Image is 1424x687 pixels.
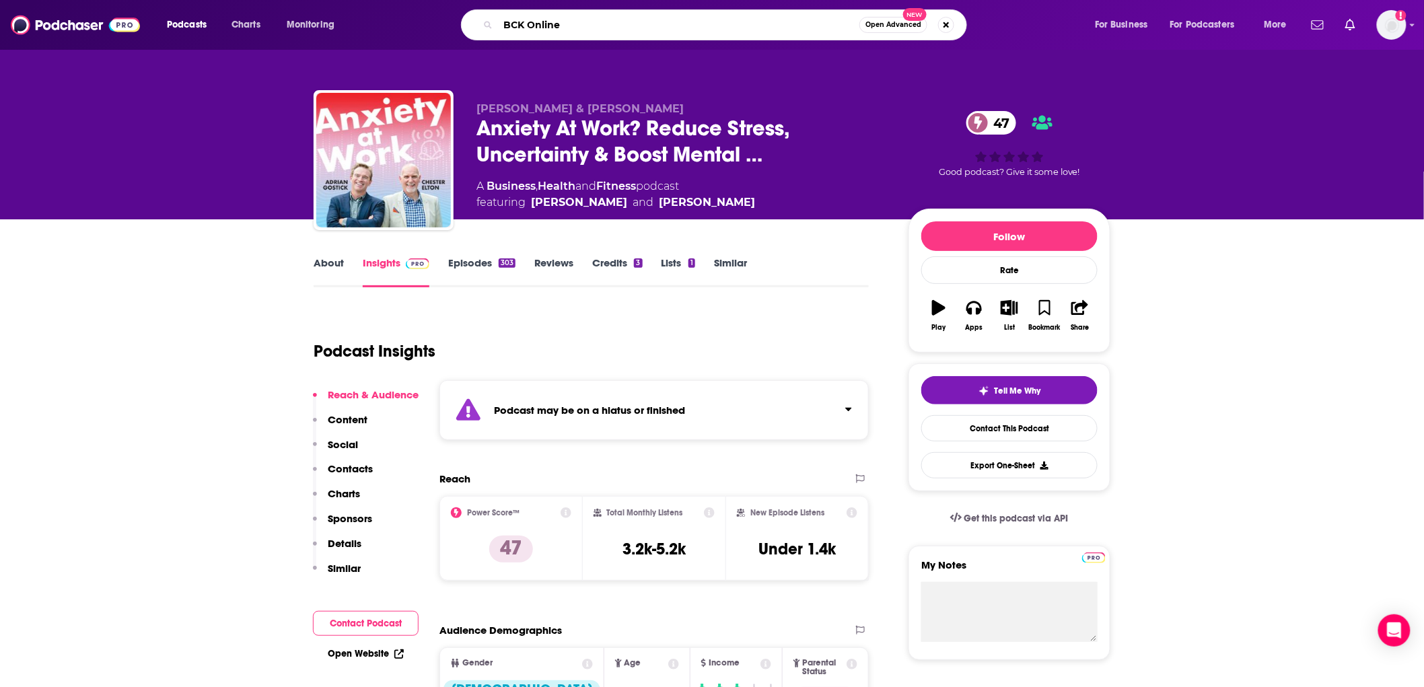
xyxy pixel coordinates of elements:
[1378,614,1411,647] div: Open Intercom Messenger
[1170,15,1235,34] span: For Podcasters
[487,180,536,192] a: Business
[313,487,360,512] button: Charts
[439,624,562,637] h2: Audience Demographics
[607,508,683,517] h2: Total Monthly Listens
[1396,10,1407,21] svg: Add a profile image
[1095,15,1148,34] span: For Business
[467,508,520,517] h2: Power Score™
[328,388,419,401] p: Reach & Audience
[223,14,269,36] a: Charts
[313,562,361,587] button: Similar
[313,537,361,562] button: Details
[921,558,1098,582] label: My Notes
[1085,14,1165,36] button: open menu
[992,291,1027,340] button: List
[536,180,538,192] span: ,
[1063,291,1098,340] button: Share
[1306,13,1329,36] a: Show notifications dropdown
[921,376,1098,404] button: tell me why sparkleTell Me Why
[232,15,260,34] span: Charts
[903,8,927,21] span: New
[439,472,470,485] h2: Reach
[313,512,372,537] button: Sponsors
[939,167,1080,177] span: Good podcast? Give it some love!
[1264,15,1287,34] span: More
[659,194,755,211] a: Chester Elton
[328,487,360,500] p: Charts
[978,386,989,396] img: tell me why sparkle
[859,17,927,33] button: Open AdvancedNew
[313,438,358,463] button: Social
[956,291,991,340] button: Apps
[439,380,869,440] section: Click to expand status details
[625,659,641,667] span: Age
[575,180,596,192] span: and
[476,102,684,115] span: [PERSON_NAME] & [PERSON_NAME]
[1082,552,1106,563] img: Podchaser Pro
[1340,13,1361,36] a: Show notifications dropdown
[313,611,419,636] button: Contact Podcast
[328,462,373,475] p: Contacts
[313,413,367,438] button: Content
[476,178,755,211] div: A podcast
[932,324,946,332] div: Play
[534,256,573,287] a: Reviews
[1027,291,1062,340] button: Bookmark
[714,256,747,287] a: Similar
[966,324,983,332] div: Apps
[328,413,367,426] p: Content
[633,194,653,211] span: and
[1254,14,1304,36] button: open menu
[328,512,372,525] p: Sponsors
[538,180,575,192] a: Health
[328,537,361,550] p: Details
[406,258,429,269] img: Podchaser Pro
[964,513,1069,524] span: Get this podcast via API
[314,256,344,287] a: About
[662,256,695,287] a: Lists1
[314,341,435,361] h1: Podcast Insights
[474,9,980,40] div: Search podcasts, credits, & more...
[622,539,686,559] h3: 3.2k-5.2k
[498,14,859,36] input: Search podcasts, credits, & more...
[531,194,627,211] a: Adrian Gostick
[921,221,1098,251] button: Follow
[592,256,642,287] a: Credits3
[921,415,1098,441] a: Contact This Podcast
[1071,324,1089,332] div: Share
[921,452,1098,478] button: Export One-Sheet
[313,388,419,413] button: Reach & Audience
[688,258,695,268] div: 1
[1377,10,1407,40] img: User Profile
[316,93,451,227] img: Anxiety At Work? Reduce Stress, Uncertainty & Boost Mental Health
[939,502,1079,535] a: Get this podcast via API
[758,539,836,559] h3: Under 1.4k
[1082,550,1106,563] a: Pro website
[277,14,352,36] button: open menu
[709,659,740,667] span: Income
[448,256,515,287] a: Episodes303
[1377,10,1407,40] button: Show profile menu
[494,404,685,417] strong: Podcast may be on a hiatus or finished
[499,258,515,268] div: 303
[966,111,1016,135] a: 47
[363,256,429,287] a: InsightsPodchaser Pro
[1162,14,1254,36] button: open menu
[1004,324,1015,332] div: List
[995,386,1041,396] span: Tell Me Why
[313,462,373,487] button: Contacts
[1029,324,1061,332] div: Bookmark
[634,258,642,268] div: 3
[287,15,334,34] span: Monitoring
[1377,10,1407,40] span: Logged in as audreytaylor13
[476,194,755,211] span: featuring
[980,111,1016,135] span: 47
[11,12,140,38] img: Podchaser - Follow, Share and Rate Podcasts
[328,438,358,451] p: Social
[909,102,1110,186] div: 47Good podcast? Give it some love!
[462,659,493,667] span: Gender
[803,659,845,676] span: Parental Status
[157,14,224,36] button: open menu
